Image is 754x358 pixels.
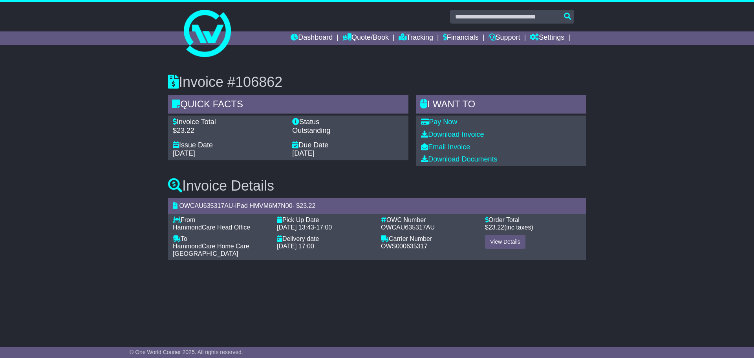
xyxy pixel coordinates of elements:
[485,235,525,249] a: View Details
[292,127,404,135] div: Outstanding
[292,149,404,158] div: [DATE]
[381,235,477,242] div: Carrier Number
[173,118,284,127] div: Invoice Total
[173,141,284,150] div: Issue Date
[381,216,477,224] div: OWC Number
[530,31,564,45] a: Settings
[277,224,373,231] div: -
[421,118,457,126] a: Pay Now
[173,235,269,242] div: To
[489,31,520,45] a: Support
[485,224,581,231] div: $ (inc taxes)
[168,198,586,213] div: - - $
[421,143,470,151] a: Email Invoice
[291,31,333,45] a: Dashboard
[168,74,586,90] h3: Invoice #106862
[316,224,332,231] span: 17:00
[421,155,497,163] a: Download Documents
[443,31,479,45] a: Financials
[179,202,233,209] span: OWCAU635317AU
[173,243,249,257] span: HammondCare Home Care [GEOGRAPHIC_DATA]
[168,178,586,194] h3: Invoice Details
[381,243,427,250] span: OWS000635317
[130,349,243,355] span: © One World Courier 2025. All rights reserved.
[168,95,408,116] div: Quick Facts
[292,118,404,127] div: Status
[421,130,484,138] a: Download Invoice
[300,202,315,209] span: 23.22
[173,149,284,158] div: [DATE]
[292,141,404,150] div: Due Date
[381,224,435,231] span: OWCAU635317AU
[416,95,586,116] div: I WANT to
[173,127,284,135] div: $23.22
[485,216,581,224] div: Order Total
[235,202,293,209] span: iPad HMVM6M7N00
[277,224,314,231] span: [DATE] 13:43
[342,31,389,45] a: Quote/Book
[489,224,504,231] span: 23.22
[399,31,433,45] a: Tracking
[173,216,269,224] div: From
[277,216,373,224] div: Pick Up Date
[173,224,250,231] span: HammondCare Head Office
[277,235,373,242] div: Delivery date
[277,243,314,250] span: [DATE] 17:00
